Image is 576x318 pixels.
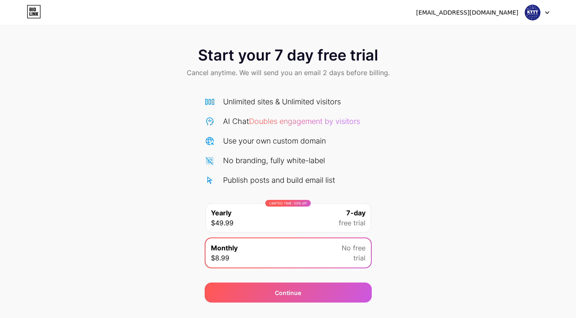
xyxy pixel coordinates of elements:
[353,253,365,263] span: trial
[339,218,365,228] span: free trial
[342,243,365,253] span: No free
[249,117,360,126] span: Doubles engagement by visitors
[211,208,231,218] span: Yearly
[223,155,325,166] div: No branding, fully white-label
[265,200,311,207] div: LIMITED TIME : 50% off
[416,8,518,17] div: [EMAIL_ADDRESS][DOMAIN_NAME]
[346,208,365,218] span: 7-day
[211,243,238,253] span: Monthly
[211,253,229,263] span: $8.99
[223,174,335,186] div: Publish posts and build email list
[187,68,390,78] span: Cancel anytime. We will send you an email 2 days before billing.
[223,96,341,107] div: Unlimited sites & Unlimited visitors
[525,5,540,20] img: duongmmo
[223,116,360,127] div: AI Chat
[223,135,326,146] div: Use your own custom domain
[275,288,301,297] span: Continue
[198,47,378,63] span: Start your 7 day free trial
[211,218,233,228] span: $49.99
